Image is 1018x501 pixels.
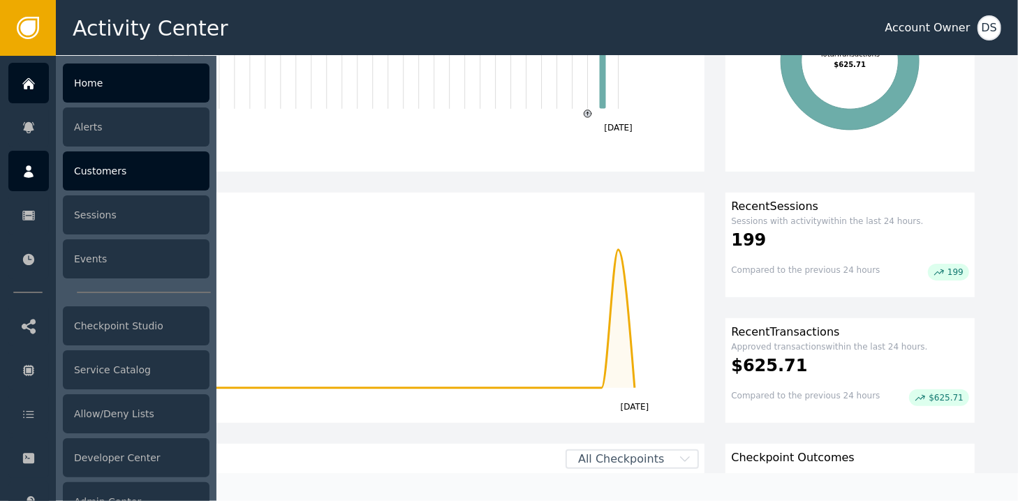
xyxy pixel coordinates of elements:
div: Approved transactions within the last 24 hours. [731,341,969,353]
div: Sessions [63,195,209,234]
div: Recent Transactions [731,324,969,341]
div: Events [63,239,209,278]
div: Account Owner [885,20,971,36]
div: Checkpoint Studio [63,306,209,345]
button: DS [978,15,1001,40]
a: Customers [8,151,209,191]
span: 199 [947,265,964,279]
a: Events [8,239,209,279]
tspan: $625.71 [834,61,866,68]
div: Allow/Deny Lists [63,394,209,433]
div: Compared to the previous 24 hours [731,264,880,281]
a: Service Catalog [8,350,209,390]
div: 199 [731,227,969,253]
a: Checkpoint Studio [8,306,209,346]
a: Sessions [8,195,209,235]
div: Home [63,63,209,103]
a: Alerts [8,107,209,147]
span: Checkpoint Outcomes [731,449,854,466]
div: Alerts [63,107,209,147]
a: Developer Center [8,438,209,478]
div: Developer Center [63,438,209,477]
text: [DATE] [621,402,649,412]
div: Customers [105,198,699,215]
span: All Checkpoints [567,451,675,468]
div: Compared to the previous 24 hours [731,389,880,406]
div: Customers [63,151,209,190]
div: Sessions with activity within the last 24 hours. [731,215,969,227]
a: Home [8,63,209,103]
span: Activity Center [73,13,228,44]
a: Allow/Deny Lists [8,394,209,434]
div: Service Catalog [63,350,209,389]
div: $625.71 [731,353,969,378]
text: [DATE] [605,123,633,133]
span: $625.71 [929,391,964,405]
div: Recent Sessions [731,198,969,215]
rect: Transaction2025-08-12 [600,35,606,108]
button: All Checkpoints [566,449,699,469]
